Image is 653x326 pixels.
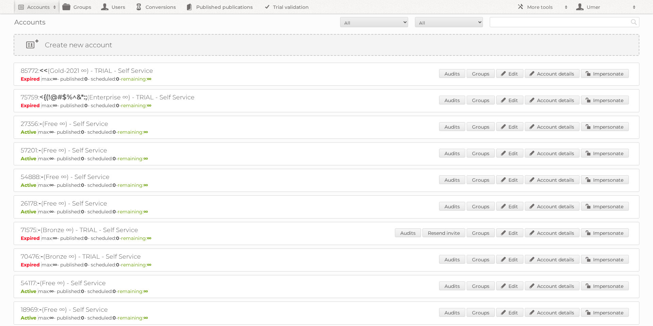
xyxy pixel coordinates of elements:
[49,182,54,188] strong: ∞
[14,35,639,55] a: Create new account
[113,315,116,321] strong: 0
[121,76,151,82] span: remaining:
[439,122,465,131] a: Audits
[144,156,148,162] strong: ∞
[27,4,50,11] h2: Accounts
[121,102,151,109] span: remaining:
[629,17,639,27] input: Search
[525,255,580,264] a: Account details
[21,119,259,128] h2: 27356: (Free ∞) - Self Service
[21,102,41,109] span: Expired
[113,156,116,162] strong: 0
[53,76,57,82] strong: ∞
[84,102,88,109] strong: 0
[21,173,259,181] h2: 54888: (Free ∞) - Self Service
[21,182,38,188] span: Active
[467,149,495,158] a: Groups
[118,156,148,162] span: remaining:
[21,199,259,208] h2: 26178: (Free ∞) - Self Service
[496,281,523,290] a: Edit
[467,308,495,317] a: Groups
[147,102,151,109] strong: ∞
[39,119,42,128] span: -
[21,129,38,135] span: Active
[467,255,495,264] a: Groups
[525,228,580,237] a: Account details
[21,235,41,241] span: Expired
[581,122,629,131] a: Impersonate
[581,149,629,158] a: Impersonate
[39,305,42,313] span: -
[37,279,40,287] span: -
[21,182,632,188] p: max: - published: - scheduled: -
[581,308,629,317] a: Impersonate
[49,315,54,321] strong: ∞
[439,202,465,211] a: Audits
[53,262,57,268] strong: ∞
[84,76,88,82] strong: 0
[496,96,523,104] a: Edit
[21,129,632,135] p: max: - published: - scheduled: -
[581,69,629,78] a: Impersonate
[21,252,259,261] h2: 70476: (Bronze ∞) - TRIAL - Self Service
[525,202,580,211] a: Account details
[40,252,43,260] span: -
[525,308,580,317] a: Account details
[81,315,84,321] strong: 0
[49,288,54,294] strong: ∞
[113,129,116,135] strong: 0
[21,305,259,314] h2: 18969: (Free ∞) - Self Service
[439,308,465,317] a: Audits
[21,279,259,288] h2: 54117: (Free ∞) - Self Service
[525,96,580,104] a: Account details
[21,76,41,82] span: Expired
[439,255,465,264] a: Audits
[496,202,523,211] a: Edit
[585,4,629,11] h2: Umer
[38,199,41,207] span: -
[121,262,151,268] span: remaining:
[21,288,632,294] p: max: - published: - scheduled: -
[422,228,465,237] a: Resend invite
[81,156,84,162] strong: 0
[21,226,259,234] h2: 71575: (Bronze ∞) - TRIAL - Self Service
[581,175,629,184] a: Impersonate
[49,209,54,215] strong: ∞
[581,281,629,290] a: Impersonate
[21,102,632,109] p: max: - published: - scheduled: -
[144,315,148,321] strong: ∞
[21,93,259,102] h2: 75759: (Enterprise ∞) - TRIAL - Self Service
[21,288,38,294] span: Active
[21,262,41,268] span: Expired
[496,255,523,264] a: Edit
[118,209,148,215] span: remaining:
[581,96,629,104] a: Impersonate
[496,175,523,184] a: Edit
[439,281,465,290] a: Audits
[581,255,629,264] a: Impersonate
[147,262,151,268] strong: ∞
[496,149,523,158] a: Edit
[84,262,88,268] strong: 0
[38,226,40,234] span: -
[439,96,465,104] a: Audits
[467,175,495,184] a: Groups
[395,228,421,237] a: Audits
[118,288,148,294] span: remaining:
[439,69,465,78] a: Audits
[39,93,87,101] span: <{(!@#$%^&*:;
[144,129,148,135] strong: ∞
[21,156,38,162] span: Active
[113,209,116,215] strong: 0
[116,262,119,268] strong: 0
[53,235,57,241] strong: ∞
[581,202,629,211] a: Impersonate
[113,182,116,188] strong: 0
[525,149,580,158] a: Account details
[467,69,495,78] a: Groups
[21,76,632,82] p: max: - published: - scheduled: -
[144,182,148,188] strong: ∞
[39,66,48,75] span: <<
[116,235,119,241] strong: 0
[496,122,523,131] a: Edit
